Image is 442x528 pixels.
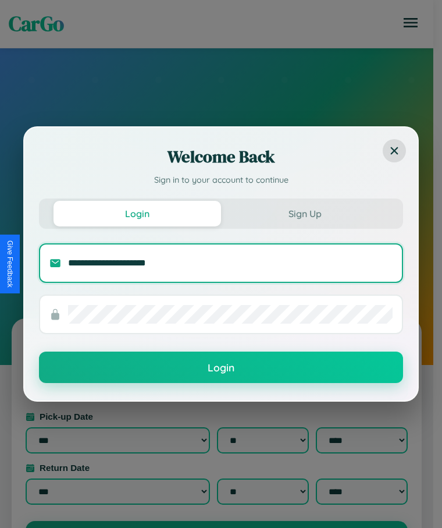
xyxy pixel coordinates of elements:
[39,352,403,383] button: Login
[39,174,403,187] p: Sign in to your account to continue
[39,145,403,168] h2: Welcome Back
[221,201,388,226] button: Sign Up
[54,201,221,226] button: Login
[6,240,14,288] div: Give Feedback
